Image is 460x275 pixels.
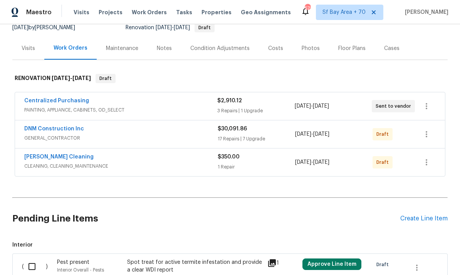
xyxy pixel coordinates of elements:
span: GENERAL_CONTRACTOR [24,134,218,142]
div: Work Orders [54,44,87,52]
span: $2,910.12 [217,98,242,103]
a: [PERSON_NAME] Cleaning [24,154,94,160]
span: [DATE] [295,132,311,137]
div: Photos [302,45,320,52]
span: [DATE] [295,103,311,109]
span: [DATE] [156,25,172,30]
span: Tasks [176,10,192,15]
span: Properties [201,8,232,16]
span: Draft [376,261,392,268]
span: CLEANING, CLEANING_MAINTENANCE [24,162,218,170]
span: Renovation [126,25,215,30]
span: [DATE] [313,103,329,109]
span: Work Orders [132,8,167,16]
a: DNM Construction Inc [24,126,84,132]
span: [DATE] [295,160,311,165]
span: Projects [99,8,123,16]
div: 571 [305,5,310,12]
h6: RENOVATION [15,74,91,83]
div: Maintenance [106,45,138,52]
span: Draft [195,25,214,30]
span: [DATE] [313,132,329,137]
div: 3 Repairs | 1 Upgrade [217,107,294,115]
button: Approve Line Item [302,258,361,270]
div: Create Line Item [400,215,448,222]
span: $30,091.86 [218,126,247,132]
div: RENOVATION [DATE]-[DATE]Draft [12,66,448,91]
span: - [156,25,190,30]
span: - [295,158,329,166]
span: Pest present [57,260,89,265]
div: Condition Adjustments [190,45,250,52]
h2: Pending Line Items [12,201,400,237]
a: Centralized Purchasing [24,98,89,103]
span: Interior [12,241,448,249]
div: Spot treat for active termite infestation and provide a clear WDI report [127,258,263,274]
span: Draft [376,158,392,166]
span: Sent to vendor [376,102,414,110]
span: [DATE] [72,75,91,81]
span: $350.00 [218,154,240,160]
span: [DATE] [313,160,329,165]
span: Visits [74,8,89,16]
div: Floor Plans [338,45,366,52]
div: 1 [267,258,298,268]
span: Draft [96,75,115,82]
div: 1 Repair [218,163,295,171]
div: Visits [22,45,35,52]
div: Cases [384,45,400,52]
span: [PERSON_NAME] [402,8,448,16]
span: [DATE] [52,75,70,81]
span: Maestro [26,8,52,16]
span: Draft [376,130,392,138]
div: 17 Repairs | 7 Upgrade [218,135,295,143]
span: Sf Bay Area + 70 [322,8,366,16]
span: - [52,75,91,81]
span: [DATE] [12,25,29,30]
div: Notes [157,45,172,52]
span: Interior Overall - Pests [57,268,104,272]
div: Costs [268,45,283,52]
span: - [295,130,329,138]
span: - [295,102,329,110]
span: PAINTING, APPLIANCE, CABINETS, OD_SELECT [24,106,217,114]
div: by [PERSON_NAME] [12,23,84,32]
span: Geo Assignments [241,8,291,16]
span: [DATE] [174,25,190,30]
